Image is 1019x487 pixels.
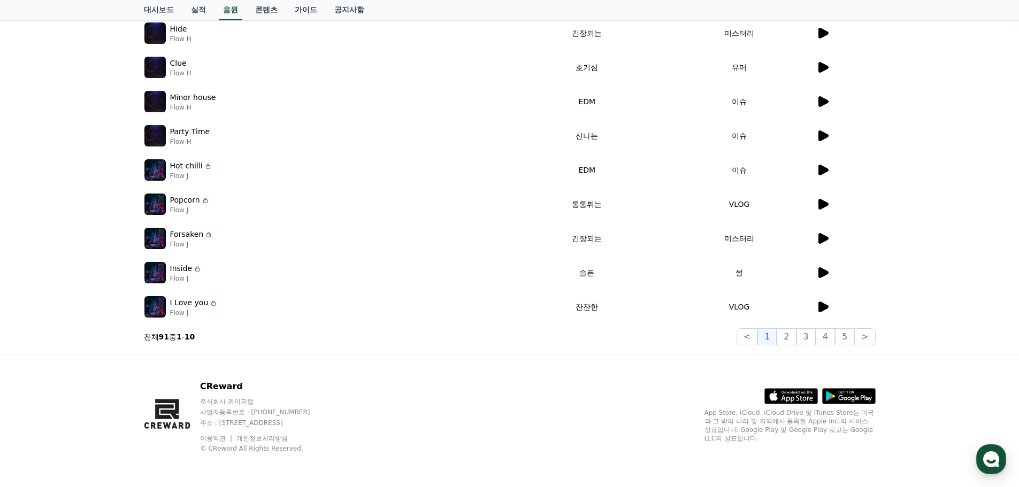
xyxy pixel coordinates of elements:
[511,16,663,50] td: 긴장되는
[170,308,218,317] p: Flow J
[144,296,166,318] img: music
[663,50,816,84] td: 유머
[704,408,876,443] p: App Store, iCloud, iCloud Drive 및 iTunes Store는 미국과 그 밖의 나라 및 지역에서 등록된 Apple Inc.의 서비스 상표입니다. Goo...
[144,57,166,78] img: music
[3,339,71,366] a: 홈
[663,256,816,290] td: 썰
[185,333,195,341] strong: 10
[138,339,205,366] a: 설정
[144,125,166,146] img: music
[34,355,40,364] span: 홈
[854,328,875,345] button: >
[144,331,195,342] p: 전체 중 -
[170,137,210,146] p: Flow H
[159,333,169,341] strong: 91
[71,339,138,366] a: 대화
[98,355,111,364] span: 대화
[200,380,331,393] p: CReward
[511,84,663,119] td: EDM
[663,221,816,256] td: 미스터리
[663,84,816,119] td: 이슈
[835,328,854,345] button: 5
[170,206,210,214] p: Flow J
[511,256,663,290] td: 슬픈
[144,194,166,215] img: music
[737,328,757,345] button: <
[170,172,212,180] p: Flow J
[165,355,178,364] span: 설정
[511,290,663,324] td: 잔잔한
[144,22,166,44] img: music
[200,419,331,427] p: 주소 : [STREET_ADDRESS]
[177,333,182,341] strong: 1
[170,240,213,249] p: Flow J
[777,328,796,345] button: 2
[144,262,166,283] img: music
[200,444,331,453] p: © CReward All Rights Reserved.
[816,328,835,345] button: 4
[796,328,816,345] button: 3
[170,92,216,103] p: Minor house
[511,119,663,153] td: 신나는
[663,153,816,187] td: 이슈
[200,435,234,442] a: 이용약관
[170,126,210,137] p: Party Time
[170,195,200,206] p: Popcorn
[663,187,816,221] td: VLOG
[663,119,816,153] td: 이슈
[144,159,166,181] img: music
[511,187,663,221] td: 통통튀는
[170,263,193,274] p: Inside
[511,50,663,84] td: 호기심
[170,160,203,172] p: Hot chilli
[170,297,209,308] p: I Love you
[663,290,816,324] td: VLOG
[170,24,187,35] p: Hide
[144,91,166,112] img: music
[170,69,191,78] p: Flow H
[511,221,663,256] td: 긴장되는
[170,274,202,283] p: Flow J
[170,58,187,69] p: Clue
[200,397,331,406] p: 주식회사 와이피랩
[236,435,288,442] a: 개인정보처리방침
[170,35,191,43] p: Flow H
[200,408,331,416] p: 사업자등록번호 : [PHONE_NUMBER]
[170,229,204,240] p: Forsaken
[170,103,216,112] p: Flow H
[757,328,777,345] button: 1
[511,153,663,187] td: EDM
[663,16,816,50] td: 미스터리
[144,228,166,249] img: music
